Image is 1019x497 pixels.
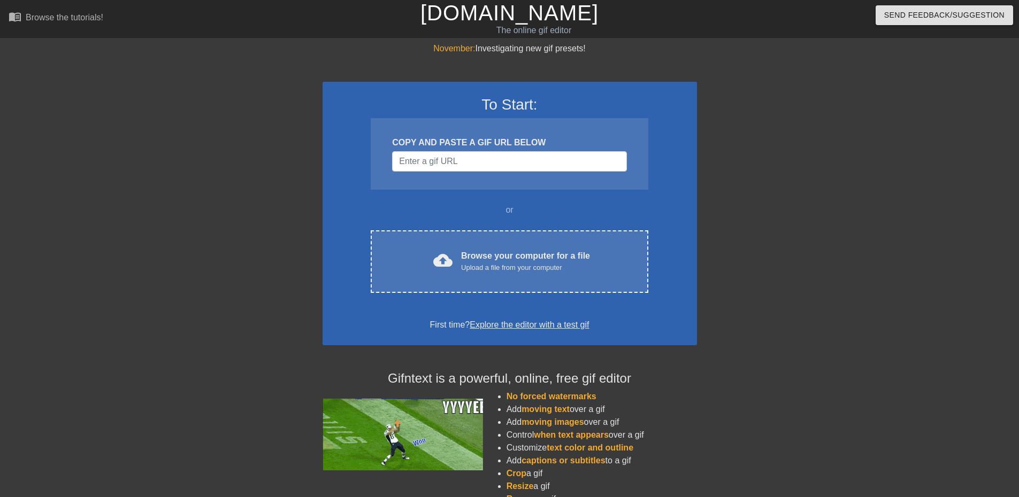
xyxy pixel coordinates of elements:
[323,399,483,470] img: football_small.gif
[534,430,609,439] span: when text appears
[507,469,526,478] span: Crop
[522,417,584,426] span: moving images
[884,9,1005,22] span: Send Feedback/Suggestion
[507,392,596,401] span: No forced watermarks
[345,24,723,37] div: The online gif editor
[420,1,599,25] a: [DOMAIN_NAME]
[507,416,697,429] li: Add over a gif
[547,443,633,452] span: text color and outline
[522,456,605,465] span: captions or subtitles
[392,136,626,149] div: COPY AND PASTE A GIF URL BELOW
[323,371,697,386] h4: Gifntext is a powerful, online, free gif editor
[507,480,697,493] li: a gif
[336,319,683,331] div: First time?
[350,204,669,216] div: or
[433,251,453,270] span: cloud_upload
[507,441,697,454] li: Customize
[336,96,683,114] h3: To Start:
[461,262,590,273] div: Upload a file from your computer
[876,5,1013,25] button: Send Feedback/Suggestion
[323,42,697,55] div: Investigating new gif presets!
[470,320,589,329] a: Explore the editor with a test gif
[507,482,534,491] span: Resize
[26,13,103,22] div: Browse the tutorials!
[433,44,475,53] span: November:
[9,10,21,23] span: menu_book
[507,454,697,467] li: Add to a gif
[9,10,103,27] a: Browse the tutorials!
[461,250,590,273] div: Browse your computer for a file
[507,429,697,441] li: Control over a gif
[507,403,697,416] li: Add over a gif
[507,467,697,480] li: a gif
[522,405,570,414] span: moving text
[392,151,626,172] input: Username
